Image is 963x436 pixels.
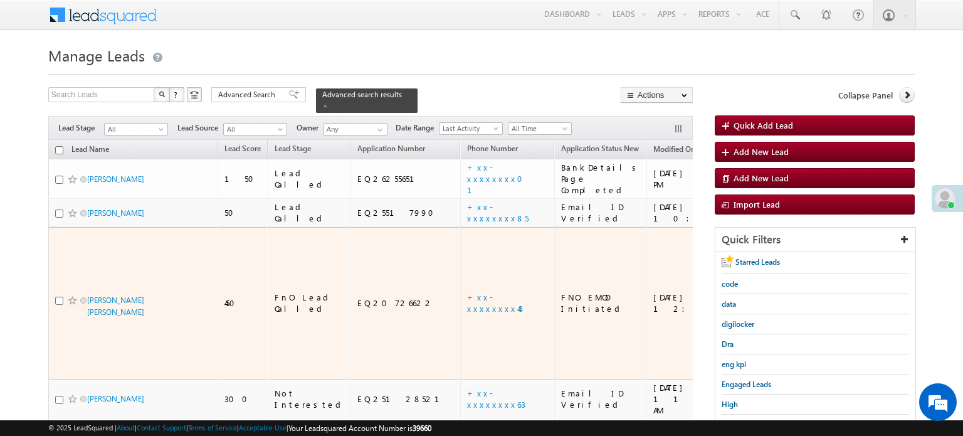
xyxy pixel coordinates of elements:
[561,388,641,410] div: Email ID Verified
[653,144,695,154] span: Modified On
[653,201,744,224] div: [DATE] 10:55 PM
[561,144,639,153] span: Application Status New
[561,292,641,314] div: FNO EMOD Initiated
[224,173,262,184] div: 150
[561,162,641,196] div: BankDetails Page Completed
[169,87,184,102] button: ?
[104,123,168,136] a: All
[734,173,789,183] span: Add New Lead
[357,173,455,184] div: EQ26255651
[137,423,186,432] a: Contact Support
[467,144,518,153] span: Phone Number
[322,90,402,99] span: Advanced search results
[239,423,287,432] a: Acceptable Use
[734,199,780,210] span: Import Lead
[722,359,746,369] span: eng kpi
[461,142,524,158] a: Phone Number
[508,122,572,135] a: All Time
[275,144,311,153] span: Lead Stage
[297,122,324,134] span: Owner
[223,123,287,136] a: All
[467,162,530,195] a: +xx-xxxxxxxx01
[218,89,279,100] span: Advanced Search
[58,122,104,134] span: Lead Stage
[467,292,526,314] a: +xx-xxxxxxxx48
[351,142,431,158] a: Application Number
[722,380,771,389] span: Engaged Leads
[117,423,135,432] a: About
[653,292,744,314] div: [DATE] 12:23 PM
[224,144,261,153] span: Lead Score
[439,122,503,135] a: Last Activity
[838,90,893,101] span: Collapse Panel
[275,201,345,224] div: Lead Called
[177,122,223,134] span: Lead Source
[439,123,499,134] span: Last Activity
[48,422,431,434] span: © 2025 LeadSquared | | | | |
[105,124,164,135] span: All
[357,144,425,153] span: Application Number
[224,393,262,405] div: 300
[174,89,179,100] span: ?
[224,124,283,135] span: All
[275,388,345,410] div: Not Interested
[357,207,455,218] div: EQ25517990
[357,297,455,309] div: EQ20726622
[413,423,431,433] span: 39660
[735,257,780,267] span: Starred Leads
[467,388,525,410] a: +xx-xxxxxxxx63
[55,146,63,154] input: Check all records
[87,208,144,218] a: [PERSON_NAME]
[715,228,915,252] div: Quick Filters
[224,297,262,309] div: 450
[722,319,754,329] span: digilocker
[87,174,144,184] a: [PERSON_NAME]
[734,146,789,157] span: Add New Lead
[159,91,165,97] img: Search
[65,142,115,159] a: Lead Name
[288,423,431,433] span: Your Leadsquared Account Number is
[188,423,237,432] a: Terms of Service
[734,120,793,130] span: Quick Add Lead
[555,142,645,158] a: Application Status New
[48,45,145,65] span: Manage Leads
[324,123,387,136] input: Type to Search
[653,167,744,190] div: [DATE] 02:49 PM
[268,142,317,158] a: Lead Stage
[508,123,568,134] span: All Time
[371,124,386,136] a: Show All Items
[653,382,744,416] div: [DATE] 11:11 AM
[467,201,529,223] a: +xx-xxxxxxxx85
[275,167,345,190] div: Lead Called
[561,201,641,224] div: Email ID Verified
[224,207,262,218] div: 50
[357,393,455,405] div: EQ25128521
[87,394,144,403] a: [PERSON_NAME]
[647,142,713,158] a: Modified On (sorted descending)
[621,87,693,103] button: Actions
[396,122,439,134] span: Date Range
[722,299,736,309] span: data
[722,400,738,409] span: High
[218,142,267,158] a: Lead Score
[722,279,738,289] span: code
[87,295,144,317] a: [PERSON_NAME] [PERSON_NAME]
[722,339,734,349] span: Dra
[275,292,345,314] div: FnO Lead Called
